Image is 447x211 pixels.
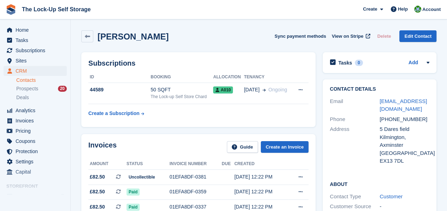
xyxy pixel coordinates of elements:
[170,173,222,181] div: 01EFA8DF-0381
[330,125,380,165] div: Address
[213,86,233,94] span: A010
[330,97,380,113] div: Email
[90,203,105,211] span: £82.50
[4,35,67,45] a: menu
[88,59,308,67] h2: Subscriptions
[422,6,441,13] span: Account
[222,158,234,170] th: Due
[88,107,144,120] a: Create a Subscription
[16,94,29,101] span: Deals
[16,66,58,76] span: CRM
[234,188,288,195] div: [DATE] 12:22 PM
[88,158,127,170] th: Amount
[88,110,140,117] div: Create a Subscription
[88,86,151,94] div: 44589
[4,66,67,76] a: menu
[329,30,372,42] a: View on Stripe
[16,136,58,146] span: Coupons
[4,56,67,66] a: menu
[330,203,380,211] div: Customer Source
[227,141,258,153] a: Guide
[380,133,429,149] div: Kilmington, Axminster
[4,157,67,167] a: menu
[58,192,67,201] a: Preview store
[244,86,259,94] span: [DATE]
[58,86,67,92] div: 20
[16,25,58,35] span: Home
[151,94,213,100] div: The Lock-up Self Store Chard
[16,116,58,126] span: Invoices
[16,46,58,55] span: Subscriptions
[374,30,394,42] button: Delete
[399,30,436,42] a: Edit Contact
[19,4,94,15] a: The Lock-Up Self Storage
[380,193,402,199] a: Customer
[330,193,380,201] div: Contact Type
[90,173,105,181] span: £82.50
[4,46,67,55] a: menu
[330,180,429,187] h2: About
[355,60,363,66] div: 0
[4,126,67,136] a: menu
[4,25,67,35] a: menu
[408,59,418,67] a: Add
[330,86,429,92] h2: Contact Details
[4,192,67,201] a: menu
[244,72,292,83] th: Tenancy
[90,188,105,195] span: £82.50
[380,98,427,112] a: [EMAIL_ADDRESS][DOMAIN_NAME]
[4,146,67,156] a: menu
[16,192,58,201] span: Booking Portal
[170,203,222,211] div: 01EFA8DF-0337
[380,157,429,165] div: EX13 7DL
[332,33,363,40] span: View on Stripe
[16,146,58,156] span: Protection
[170,188,222,195] div: 01EFA8DF-0359
[16,157,58,167] span: Settings
[380,203,429,211] div: -
[4,167,67,177] a: menu
[127,188,140,195] span: Paid
[151,72,213,83] th: Booking
[88,141,117,153] h2: Invoices
[16,105,58,115] span: Analytics
[16,167,58,177] span: Capital
[363,6,377,13] span: Create
[213,72,244,83] th: Allocation
[88,72,151,83] th: ID
[16,94,67,101] a: Deals
[275,30,326,42] button: Sync payment methods
[4,105,67,115] a: menu
[6,183,70,190] span: Storefront
[16,77,67,84] a: Contacts
[398,6,408,13] span: Help
[234,158,288,170] th: Created
[6,4,16,15] img: stora-icon-8386f47178a22dfd0bd8f6a31ec36ba5ce8667c1dd55bd0f319d3a0aa187defe.svg
[127,204,140,211] span: Paid
[268,87,287,92] span: Ongoing
[127,158,170,170] th: Status
[380,149,429,157] div: [GEOGRAPHIC_DATA]
[170,158,222,170] th: Invoice number
[16,126,58,136] span: Pricing
[98,32,169,41] h2: [PERSON_NAME]
[234,203,288,211] div: [DATE] 12:22 PM
[16,85,67,92] a: Prospects 20
[4,136,67,146] a: menu
[380,115,429,123] div: [PHONE_NUMBER]
[338,60,352,66] h2: Tasks
[16,35,58,45] span: Tasks
[330,115,380,123] div: Phone
[4,116,67,126] a: menu
[414,6,421,13] img: Andrew Beer
[234,173,288,181] div: [DATE] 12:22 PM
[16,56,58,66] span: Sites
[127,174,157,181] span: Uncollectible
[151,86,213,94] div: 50 SQFT
[16,85,38,92] span: Prospects
[380,125,429,133] div: 5 Dares field
[261,141,309,153] a: Create an Invoice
